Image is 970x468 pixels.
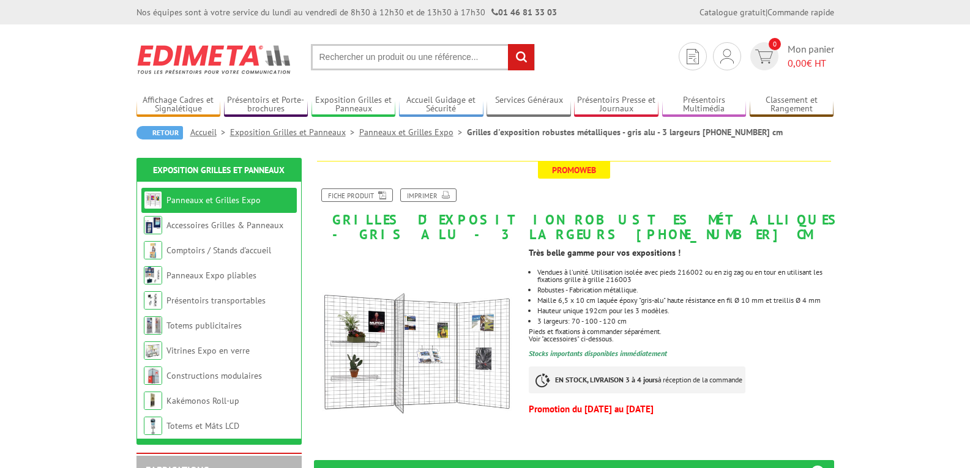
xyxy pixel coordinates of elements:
[662,95,747,115] a: Présentoirs Multimédia
[166,395,239,406] a: Kakémonos Roll-up
[136,37,293,82] img: Edimeta
[700,7,766,18] a: Catalogue gratuit
[529,349,667,358] font: Stocks importants disponibles immédiatement
[467,126,783,138] li: Grilles d'exposition robustes métalliques - gris alu - 3 largeurs [PHONE_NUMBER] cm
[166,220,283,231] a: Accessoires Grilles & Panneaux
[529,406,834,413] p: Promotion du [DATE] au [DATE]
[537,269,834,283] p: Vendues à l'unité. Utilisation isolée avec pieds 216002 ou en zig zag ou en tour en utilisant les...
[555,375,658,384] strong: EN STOCK, LIVRAISON 3 à 4 jours
[747,42,834,70] a: devis rapide 0 Mon panier 0,00€ HT
[538,162,610,179] span: Promoweb
[144,191,162,209] img: Panneaux et Grilles Expo
[487,95,571,115] a: Services Généraux
[767,7,834,18] a: Commande rapide
[788,42,834,70] span: Mon panier
[400,188,457,202] a: Imprimer
[144,392,162,410] img: Kakémonos Roll-up
[359,127,467,138] a: Panneaux et Grilles Expo
[166,270,256,281] a: Panneaux Expo pliables
[136,6,557,18] div: Nos équipes sont à votre service du lundi au vendredi de 8h30 à 12h30 et de 13h30 à 17h30
[166,420,239,431] a: Totems et Mâts LCD
[144,216,162,234] img: Accessoires Grilles & Panneaux
[529,247,681,258] strong: Très belle gamme pour vos expositions !
[399,95,483,115] a: Accueil Guidage et Sécurité
[144,241,162,259] img: Comptoirs / Stands d'accueil
[136,95,221,115] a: Affichage Cadres et Signalétique
[508,44,534,70] input: rechercher
[144,266,162,284] img: Panneaux Expo pliables
[312,95,396,115] a: Exposition Grilles et Panneaux
[529,366,745,393] p: à réception de la commande
[574,95,658,115] a: Présentoirs Presse et Journaux
[224,95,308,115] a: Présentoirs et Porte-brochures
[700,6,834,18] div: |
[136,126,183,139] a: Retour
[529,328,834,343] p: Pieds et fixations à commander séparément. Voir "accessoires" ci-dessous.
[311,44,535,70] input: Rechercher un produit ou une référence...
[537,297,834,304] li: Maille 6,5 x 10 cm laquée époxy "gris-alu" haute résistance en fil Ø 10 mm et treillis Ø 4 mm
[769,38,781,50] span: 0
[166,370,262,381] a: Constructions modulaires
[314,248,520,454] img: grilles_exposition_216006.jpg
[166,195,261,206] a: Panneaux et Grilles Expo
[687,49,699,64] img: devis rapide
[491,7,557,18] strong: 01 46 81 33 03
[166,345,250,356] a: Vitrines Expo en verre
[321,188,393,202] a: Fiche produit
[755,50,773,64] img: devis rapide
[166,295,266,306] a: Présentoirs transportables
[144,341,162,360] img: Vitrines Expo en verre
[537,286,834,294] li: Robustes - Fabrication métallique.
[788,56,834,70] span: € HT
[750,95,834,115] a: Classement et Rangement
[166,245,271,256] a: Comptoirs / Stands d'accueil
[720,49,734,64] img: devis rapide
[144,291,162,310] img: Présentoirs transportables
[166,320,242,331] a: Totems publicitaires
[537,307,834,314] p: Hauteur unique 192cm pour les 3 modèles.
[788,57,807,69] span: 0,00
[537,318,834,325] li: 3 largeurs: 70 - 100 - 120 cm
[230,127,359,138] a: Exposition Grilles et Panneaux
[144,417,162,435] img: Totems et Mâts LCD
[144,316,162,335] img: Totems publicitaires
[190,127,230,138] a: Accueil
[153,165,285,176] a: Exposition Grilles et Panneaux
[144,366,162,385] img: Constructions modulaires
